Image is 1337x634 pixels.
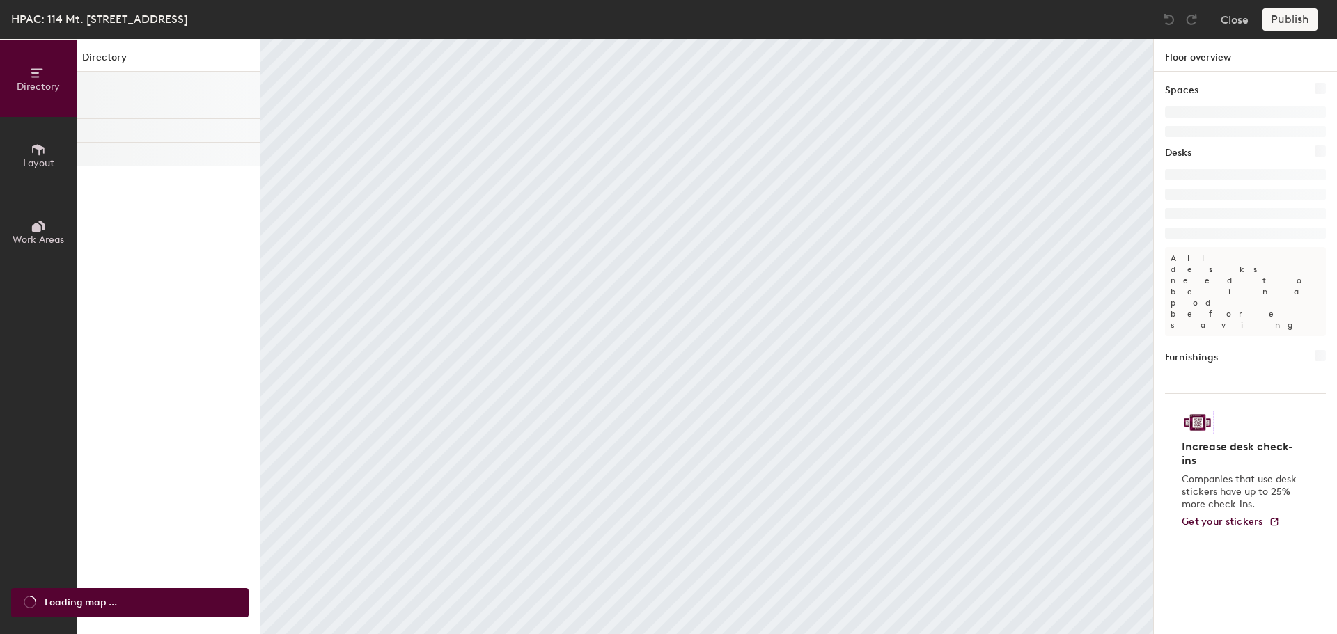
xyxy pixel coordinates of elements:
[13,234,64,246] span: Work Areas
[1154,39,1337,72] h1: Floor overview
[1165,145,1191,161] h1: Desks
[1165,350,1218,365] h1: Furnishings
[17,81,60,93] span: Directory
[11,10,188,28] div: HPAC: 114 Mt. [STREET_ADDRESS]
[1182,516,1280,528] a: Get your stickers
[1221,8,1249,31] button: Close
[1162,13,1176,26] img: Undo
[45,595,117,610] span: Loading map ...
[1182,516,1263,528] span: Get your stickers
[1182,440,1301,468] h4: Increase desk check-ins
[260,39,1153,634] canvas: Map
[77,50,260,72] h1: Directory
[1165,247,1326,336] p: All desks need to be in a pod before saving
[23,157,54,169] span: Layout
[1182,473,1301,511] p: Companies that use desk stickers have up to 25% more check-ins.
[1165,83,1198,98] h1: Spaces
[1184,13,1198,26] img: Redo
[1182,411,1214,434] img: Sticker logo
